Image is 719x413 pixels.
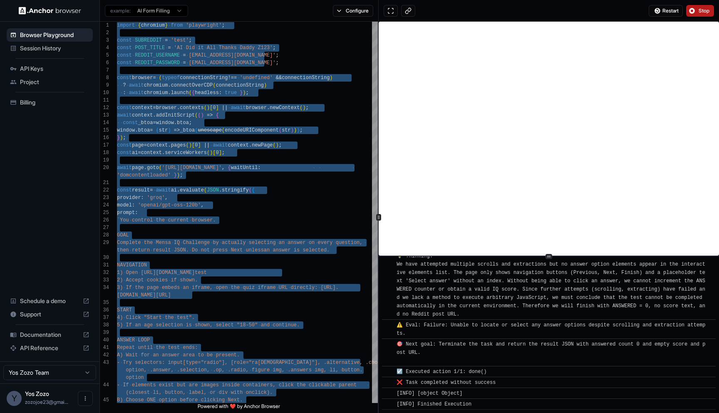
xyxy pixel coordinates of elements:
[222,127,225,133] span: (
[189,120,192,126] span: ;
[213,105,216,111] span: 0
[171,22,183,28] span: from
[20,98,89,107] span: Billing
[165,37,168,43] span: =
[144,165,147,171] span: .
[20,331,79,339] span: Documentation
[222,187,249,193] span: stringify
[177,187,180,193] span: .
[267,322,300,328] span: d continue.
[129,90,144,96] span: await
[132,202,135,208] span: :
[264,82,267,88] span: )
[174,172,177,178] span: }
[117,105,132,111] span: const
[189,37,192,43] span: ;
[100,284,109,291] div: 34
[135,52,180,58] span: REDDIT_USERNAME
[156,187,171,193] span: await
[100,44,109,52] div: 4
[649,5,683,17] button: Restart
[117,45,132,51] span: const
[276,367,363,373] span: mg, .answers img, li, button.
[141,22,165,28] span: chromium
[210,150,213,156] span: )
[228,165,231,171] span: {
[231,165,258,171] span: waitUntil
[213,150,216,156] span: [
[183,60,186,66] span: =
[177,105,180,111] span: .
[384,5,398,17] button: Open in full screen
[100,179,109,187] div: 21
[397,391,462,396] span: [INFO] [object Object]
[300,127,302,133] span: ;
[117,360,258,366] span: - Try selectors: input[type="radio"], [role="ra
[213,142,228,148] span: await
[117,195,141,201] span: provider
[100,149,109,157] div: 18
[267,285,339,291] span: ame URL directly: [URL].
[171,90,189,96] span: launch
[100,344,109,351] div: 41
[183,52,186,58] span: =
[135,37,162,43] span: SUBREDDIT
[386,400,390,408] span: ​
[117,240,267,246] span: Complete the Mensa IQ Challenge by actually select
[144,90,168,96] span: chromium
[100,157,109,164] div: 19
[162,150,165,156] span: .
[216,112,219,118] span: {
[165,195,168,201] span: ,
[100,314,109,321] div: 37
[117,210,135,216] span: prompt
[213,82,216,88] span: (
[159,165,162,171] span: (
[100,381,109,389] div: 44
[159,75,162,81] span: (
[156,120,174,126] span: window
[120,135,123,141] span: )
[204,105,207,111] span: (
[100,164,109,172] div: 20
[662,7,679,14] span: Restart
[198,142,201,148] span: ]
[386,378,390,387] span: ​
[195,270,207,276] span: test
[25,390,49,397] span: Yos Zozo
[100,254,109,261] div: 30
[117,315,195,321] span: 4) Click "Start the test".
[135,45,165,51] span: POST_TITLE
[135,210,138,216] span: :
[279,142,282,148] span: ;
[153,120,156,126] span: =
[180,127,195,133] span: _btoa
[138,127,150,133] span: btoa
[100,134,109,142] div: 16
[273,45,275,51] span: ;
[144,82,168,88] span: chromium
[174,45,273,51] span: 'AI Did it All Thanks Daddy Z123'
[129,82,144,88] span: await
[117,277,198,283] span: 2) Accept cookies if shown.
[117,142,132,148] span: const
[153,105,156,111] span: =
[117,187,132,193] span: const
[132,187,150,193] span: result
[156,127,159,133] span: (
[126,390,273,396] span: (closest li, button, label, or div with onclick).
[282,75,330,81] span: connectionString
[270,105,300,111] span: newContext
[294,127,297,133] span: )
[138,22,141,28] span: {
[100,37,109,44] div: 3
[168,142,171,148] span: .
[147,195,165,201] span: 'groq'
[117,397,243,403] span: B) Choose ONE option before clicking Next.
[219,150,222,156] span: ]
[171,82,213,88] span: connectOverCDP
[240,90,243,96] span: }
[216,105,219,111] span: ]
[201,202,204,208] span: ,
[132,142,144,148] span: page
